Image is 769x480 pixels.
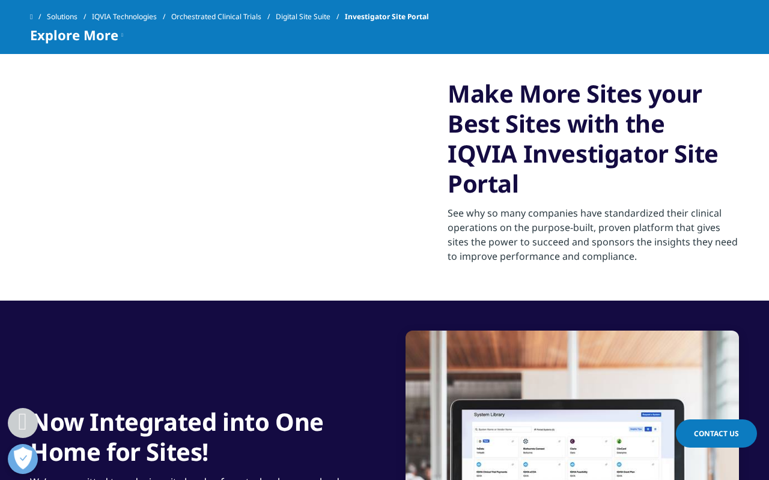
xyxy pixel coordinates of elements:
[694,428,739,439] span: Contact Us
[448,206,739,271] p: See why so many companies have standardized their clinical operations on the purpose-built, prove...
[345,6,429,28] span: Investigator Site Portal
[676,419,757,448] a: Contact Us
[30,399,375,467] div: Now Integrated into One Home for Sites!
[47,6,92,28] a: Solutions
[92,6,171,28] a: IQVIA Technologies
[171,6,276,28] a: Orchestrated Clinical Trials
[30,28,118,42] span: Explore More
[8,444,38,474] button: Open Preferences
[276,6,345,28] a: Digital Site Suite
[448,79,739,199] h3: Make More Sites your Best Sites with the IQVIA Investigator Site Portal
